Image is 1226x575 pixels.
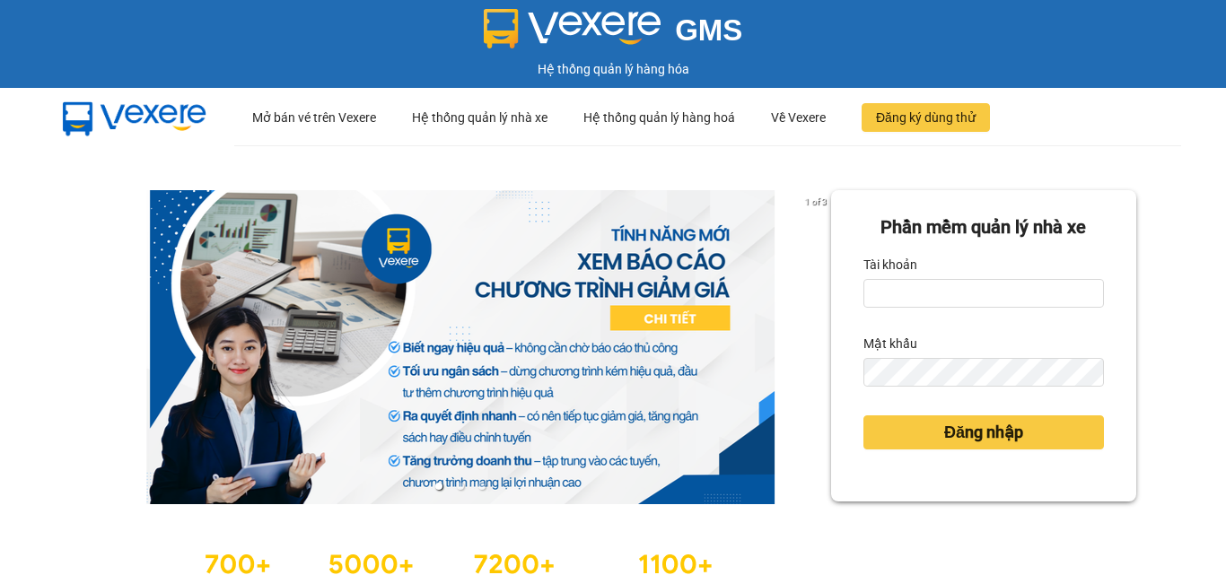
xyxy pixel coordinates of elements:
button: previous slide / item [90,190,115,504]
div: Hệ thống quản lý hàng hóa [4,59,1222,79]
div: Hệ thống quản lý hàng hoá [583,89,735,146]
button: next slide / item [806,190,831,504]
div: Về Vexere [771,89,826,146]
a: GMS [484,27,743,41]
span: Đăng ký dùng thử [876,108,976,127]
li: slide item 1 [435,483,442,490]
img: logo 2 [484,9,661,48]
li: slide item 3 [478,483,486,490]
input: Tài khoản [863,279,1104,308]
div: Mở bán vé trên Vexere [252,89,376,146]
input: Mật khẩu [863,358,1104,387]
img: mbUUG5Q.png [45,88,224,147]
label: Mật khẩu [863,329,917,358]
p: 1 of 3 [800,190,831,213]
span: Đăng nhập [944,420,1023,445]
button: Đăng ký dùng thử [862,103,990,132]
li: slide item 2 [457,483,464,490]
span: GMS [675,13,742,47]
label: Tài khoản [863,250,917,279]
div: Phần mềm quản lý nhà xe [863,213,1104,241]
button: Đăng nhập [863,415,1104,449]
div: Hệ thống quản lý nhà xe [412,89,547,146]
